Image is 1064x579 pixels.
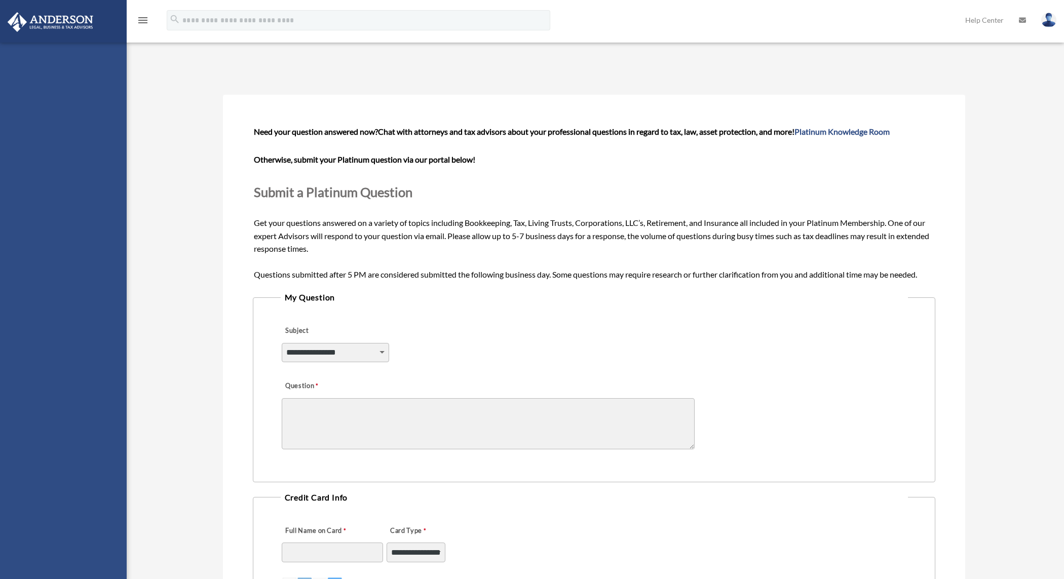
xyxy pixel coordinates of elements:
label: Question [282,379,360,394]
b: Otherwise, submit your Platinum question via our portal below! [254,155,475,164]
a: menu [137,18,149,26]
a: Platinum Knowledge Room [794,127,890,136]
span: Get your questions answered on a variety of topics including Bookkeeping, Tax, Living Trusts, Cor... [254,127,935,279]
legend: Credit Card Info [281,490,908,505]
legend: My Question [281,290,908,304]
span: Submit a Platinum Question [254,184,412,200]
label: Subject [282,324,378,338]
i: menu [137,14,149,26]
span: Need your question answered now? [254,127,378,136]
span: Chat with attorneys and tax advisors about your professional questions in regard to tax, law, ass... [378,127,890,136]
img: Anderson Advisors Platinum Portal [5,12,96,32]
label: Card Type [387,524,429,538]
img: User Pic [1041,13,1056,27]
i: search [169,14,180,25]
label: Full Name on Card [282,524,349,538]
